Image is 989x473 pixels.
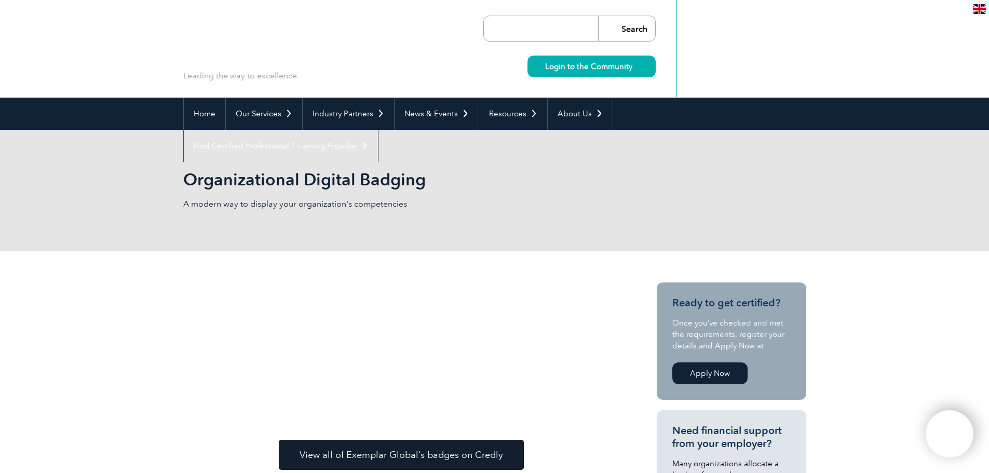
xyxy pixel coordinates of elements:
h3: Need financial support from your employer? [672,424,791,450]
a: Industry Partners [303,98,394,130]
img: svg+xml;nitro-empty-id=MzY0OjIyMw==-1;base64,PHN2ZyB2aWV3Qm94PSIwIDAgMTEgMTEiIHdpZHRoPSIxMSIgaGVp... [632,63,638,69]
h2: Organizational Digital Badging [183,171,619,188]
p: Leading the way to excellence [183,70,297,82]
a: News & Events [395,98,479,130]
a: View all of Exemplar Global’s badges on Credly [279,440,524,470]
a: About Us [548,98,613,130]
a: Home [184,98,225,130]
a: Apply Now [672,362,748,384]
p: Once you’ve checked and met the requirements, register your details and Apply Now at [672,317,791,352]
a: Our Services [226,98,302,130]
a: Find Certified Professional / Training Provider [184,130,378,162]
a: Login to the Community [527,56,656,77]
img: training providers [188,288,614,429]
img: svg+xml;nitro-empty-id=MTA5NzoxMTY=-1;base64,PHN2ZyB2aWV3Qm94PSIwIDAgNDAwIDQwMCIgd2lkdGg9IjQwMCIg... [937,421,963,447]
p: A modern way to display your organization's competencies [183,198,495,210]
span: View all of Exemplar Global’s badges on Credly [300,450,503,460]
input: Search [598,16,655,41]
h3: Ready to get certified? [672,296,791,309]
a: Resources [479,98,547,130]
img: en [973,4,986,14]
